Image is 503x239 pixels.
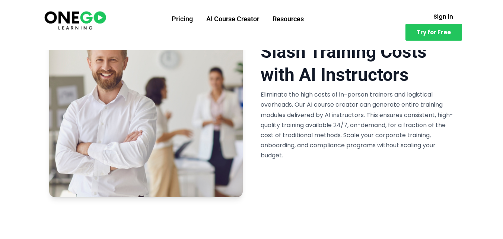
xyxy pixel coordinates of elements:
[405,24,462,41] a: Try for Free
[261,40,454,87] h2: Slash Training Costs with AI Instructors
[165,9,200,29] a: Pricing
[200,9,266,29] a: AI Course Creator
[261,89,454,160] p: Eliminate the high costs of in-person trainers and logistical overheads. Our AI course creator ca...
[433,14,453,19] span: Sign in
[49,3,243,197] img: AI Instructors for Corporate Training
[266,9,311,29] a: Resources
[417,29,451,35] span: Try for Free
[424,9,462,24] a: Sign in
